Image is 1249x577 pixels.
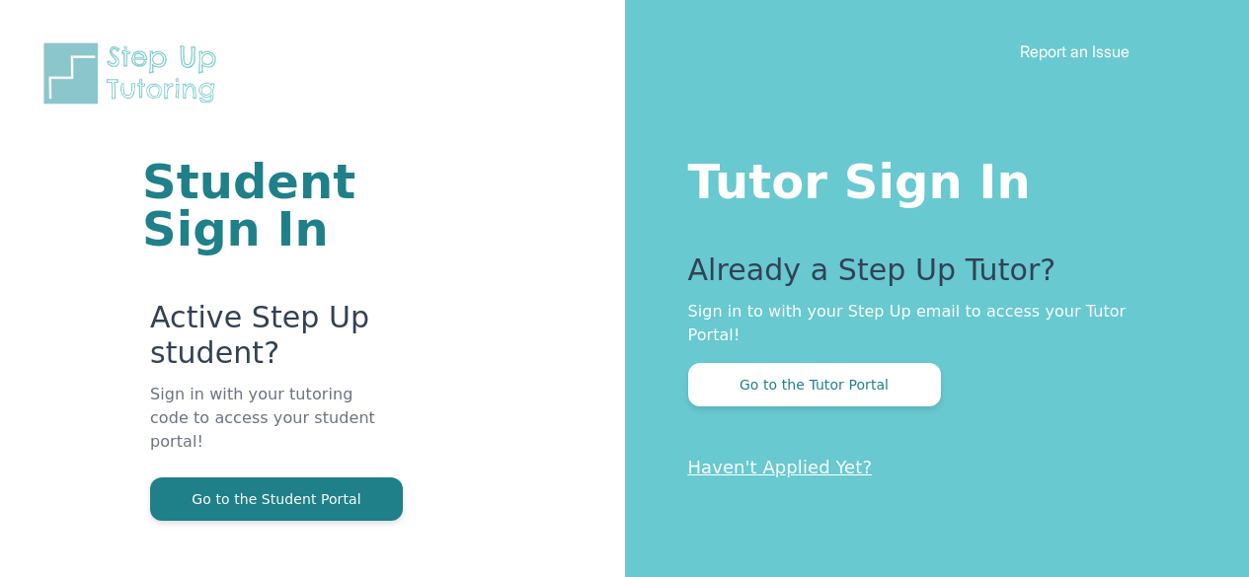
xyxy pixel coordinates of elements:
[688,252,1171,300] p: Already a Step Up Tutor?
[150,477,403,521] button: Go to the Student Portal
[1020,41,1130,61] a: Report an Issue
[142,158,388,252] h1: Student Sign In
[150,383,388,477] p: Sign in with your tutoring code to access your student portal!
[150,300,388,383] p: Active Step Up student?
[688,363,941,406] button: Go to the Tutor Portal
[39,39,229,108] img: Step Up Tutoring horizontal logo
[688,150,1171,205] h1: Tutor Sign In
[688,300,1171,347] p: Sign in to with your Step Up email to access your Tutor Portal!
[688,457,873,477] a: Haven't Applied Yet?
[150,489,403,508] a: Go to the Student Portal
[688,375,941,394] a: Go to the Tutor Portal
